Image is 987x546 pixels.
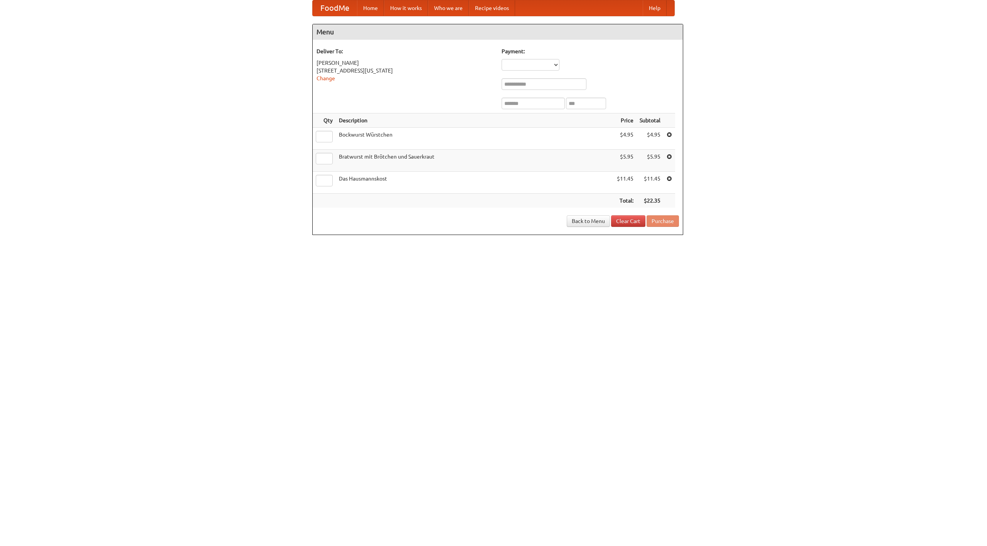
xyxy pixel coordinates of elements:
[357,0,384,16] a: Home
[647,215,679,227] button: Purchase
[502,47,679,55] h5: Payment:
[317,47,494,55] h5: Deliver To:
[614,128,637,150] td: $4.95
[611,215,645,227] a: Clear Cart
[567,215,610,227] a: Back to Menu
[317,67,494,74] div: [STREET_ADDRESS][US_STATE]
[614,113,637,128] th: Price
[336,113,614,128] th: Description
[637,172,664,194] td: $11.45
[637,150,664,172] td: $5.95
[317,59,494,67] div: [PERSON_NAME]
[614,150,637,172] td: $5.95
[637,194,664,208] th: $22.35
[336,150,614,172] td: Bratwurst mit Brötchen und Sauerkraut
[336,128,614,150] td: Bockwurst Würstchen
[614,194,637,208] th: Total:
[428,0,469,16] a: Who we are
[317,75,335,81] a: Change
[313,0,357,16] a: FoodMe
[637,128,664,150] td: $4.95
[469,0,515,16] a: Recipe videos
[313,113,336,128] th: Qty
[643,0,667,16] a: Help
[313,24,683,40] h4: Menu
[637,113,664,128] th: Subtotal
[384,0,428,16] a: How it works
[614,172,637,194] td: $11.45
[336,172,614,194] td: Das Hausmannskost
